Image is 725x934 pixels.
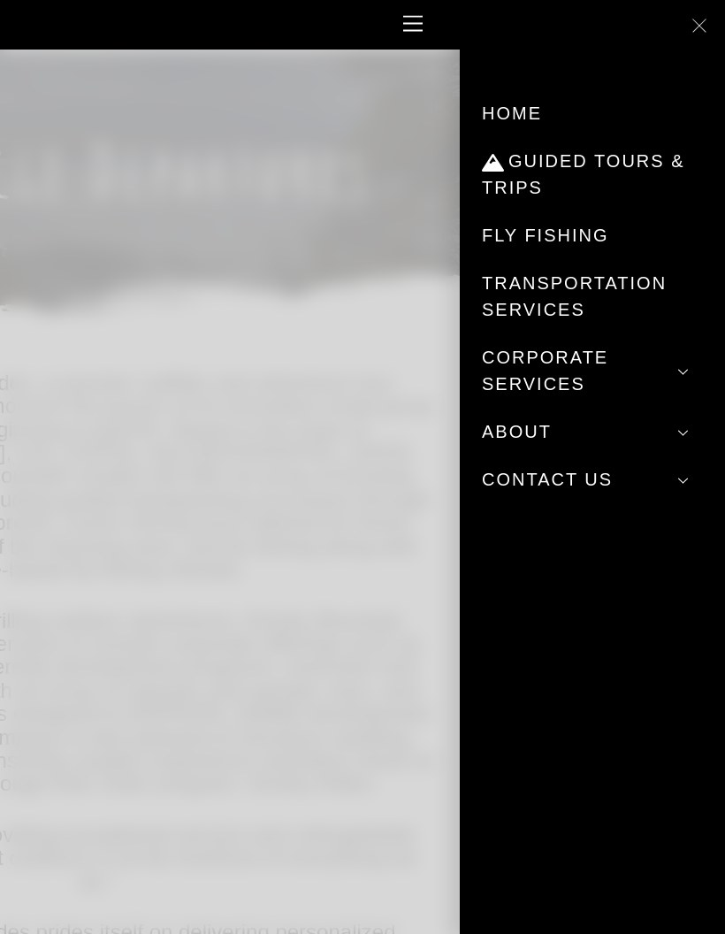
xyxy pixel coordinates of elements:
a: Transportation Services [482,259,703,333]
a: About [482,408,703,456]
a: Close menu [683,9,716,42]
a: Contact Us [482,456,703,503]
a: Corporate Services [482,333,703,408]
a: Guided Tours & Trips [482,137,703,211]
a: Home [482,89,703,137]
a: Fly Fishing [482,211,703,259]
